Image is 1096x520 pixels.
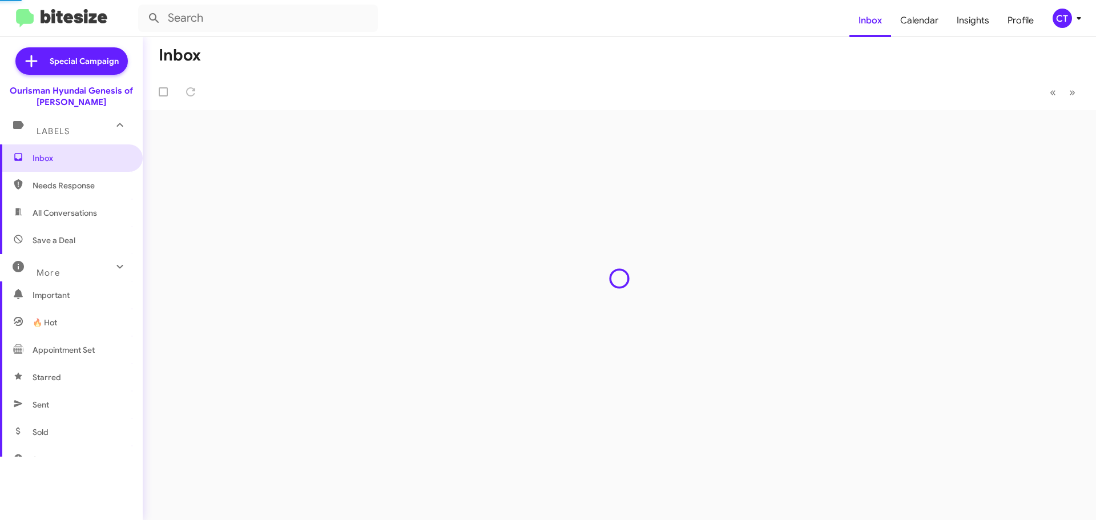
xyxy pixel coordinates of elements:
a: Special Campaign [15,47,128,75]
span: Sold [33,426,49,438]
a: Profile [998,4,1043,37]
span: All Conversations [33,207,97,219]
a: Calendar [891,4,948,37]
a: Insights [948,4,998,37]
span: Sent [33,399,49,410]
h1: Inbox [159,46,201,65]
button: CT [1043,9,1083,28]
input: Search [138,5,378,32]
span: More [37,268,60,278]
span: Important [33,289,130,301]
span: « [1050,85,1056,99]
span: Appointment Set [33,344,95,356]
div: CT [1053,9,1072,28]
span: » [1069,85,1075,99]
nav: Page navigation example [1043,80,1082,104]
span: 🔥 Hot [33,317,57,328]
span: Labels [37,126,70,136]
span: Starred [33,372,61,383]
span: Sold Responded [33,454,93,465]
button: Next [1062,80,1082,104]
span: Inbox [33,152,130,164]
button: Previous [1043,80,1063,104]
a: Inbox [849,4,891,37]
span: Needs Response [33,180,130,191]
span: Save a Deal [33,235,75,246]
span: Special Campaign [50,55,119,67]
